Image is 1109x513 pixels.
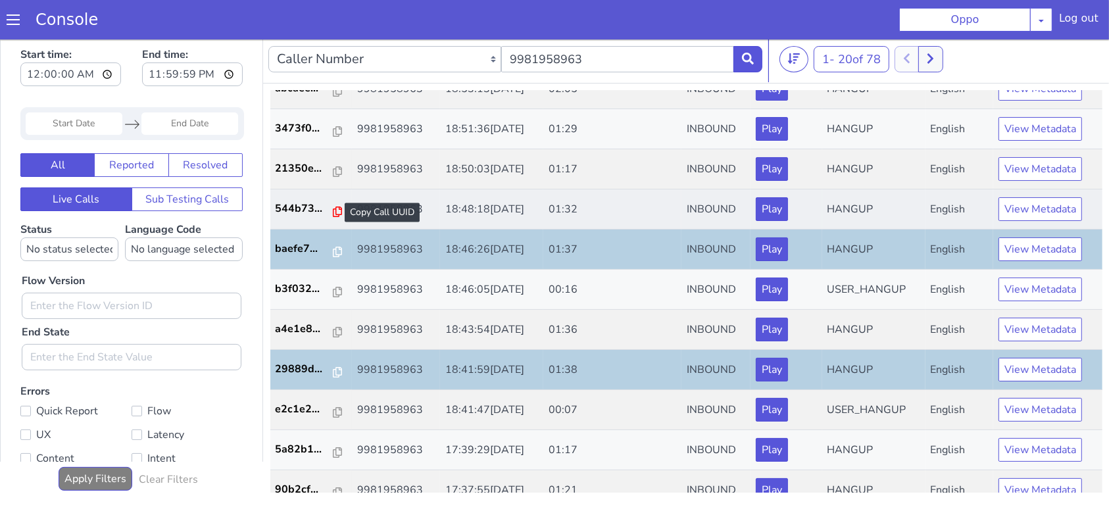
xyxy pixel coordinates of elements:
a: a4e1e8... [276,285,347,301]
td: 01:36 [543,274,681,314]
td: 18:41:47[DATE] [440,354,543,395]
button: Apply Filters [59,431,132,455]
label: Language Code [125,187,243,226]
td: English [925,194,994,234]
button: All [20,118,95,141]
label: Latency [132,390,243,408]
td: 01:37 [543,194,681,234]
input: End Date [141,77,238,99]
td: HANGUP [822,435,925,475]
td: INBOUND [681,74,751,114]
button: Sub Testing Calls [132,152,243,176]
td: English [925,435,994,475]
button: Play [756,82,788,105]
td: 18:50:03[DATE] [440,114,543,154]
p: e2c1e2... [276,366,334,381]
button: Reported [94,118,168,141]
button: Play [756,282,788,306]
td: INBOUND [681,234,751,274]
p: baefe7... [276,205,334,221]
td: 9981958963 [352,435,440,475]
td: USER_HANGUP [822,234,925,274]
button: Play [756,443,788,466]
label: Quick Report [20,366,132,385]
td: INBOUND [681,194,751,234]
p: 544b73... [276,165,334,181]
select: Language Code [125,202,243,226]
a: 29889d... [276,326,347,341]
td: HANGUP [822,395,925,435]
td: 9981958963 [352,114,440,154]
button: Play [756,242,788,266]
a: 21350e... [276,125,347,141]
button: Play [756,122,788,145]
label: UX [20,390,132,408]
td: 9981958963 [352,194,440,234]
td: 18:48:18[DATE] [440,154,543,194]
h6: Clear Filters [139,438,198,451]
p: 90b2cf... [276,446,334,462]
label: End State [22,289,70,305]
td: 01:32 [543,154,681,194]
a: 90b2cf... [276,446,347,462]
td: 01:21 [543,435,681,475]
td: 01:17 [543,395,681,435]
button: Live Calls [20,152,132,176]
td: 00:16 [543,234,681,274]
button: View Metadata [998,162,1082,185]
td: 18:46:26[DATE] [440,194,543,234]
button: View Metadata [998,282,1082,306]
td: INBOUND [681,314,751,354]
input: Enter the Flow Version ID [22,257,241,283]
button: Play [756,162,788,185]
td: INBOUND [681,114,751,154]
a: b3f032... [276,245,347,261]
td: English [925,395,994,435]
td: 9981958963 [352,354,440,395]
label: Flow Version [22,237,85,253]
td: English [925,154,994,194]
td: 18:41:59[DATE] [440,314,543,354]
input: Enter the Caller Number [501,11,734,37]
p: a4e1e8... [276,285,334,301]
td: HANGUP [822,314,925,354]
label: Errors [20,349,243,482]
td: 9981958963 [352,74,440,114]
td: INBOUND [681,274,751,314]
input: Start Date [26,77,122,99]
td: English [925,354,994,395]
td: 17:37:55[DATE] [440,435,543,475]
p: 21350e... [276,125,334,141]
button: Play [756,322,788,346]
a: 5a82b1... [276,406,347,422]
button: Play [756,403,788,426]
button: View Metadata [998,362,1082,386]
label: Intent [132,414,243,432]
td: 18:46:05[DATE] [440,234,543,274]
a: 3473f0... [276,85,347,101]
td: 18:51:36[DATE] [440,74,543,114]
td: INBOUND [681,435,751,475]
td: English [925,114,994,154]
label: Status [20,187,118,226]
button: View Metadata [998,322,1082,346]
button: Resolved [168,118,243,141]
label: Flow [132,366,243,385]
input: End time: [142,27,243,51]
td: INBOUND [681,395,751,435]
td: 9981958963 [352,395,440,435]
td: 18:43:54[DATE] [440,274,543,314]
select: Status [20,202,118,226]
td: HANGUP [822,194,925,234]
td: 9981958963 [352,314,440,354]
p: 3473f0... [276,85,334,101]
button: View Metadata [998,202,1082,226]
td: 00:07 [543,354,681,395]
td: INBOUND [681,354,751,395]
button: Play [756,202,788,226]
td: 01:29 [543,74,681,114]
button: View Metadata [998,242,1082,266]
td: 9981958963 [352,234,440,274]
td: HANGUP [822,74,925,114]
span: 20 of 78 [838,16,881,32]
